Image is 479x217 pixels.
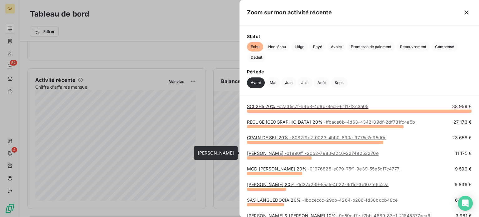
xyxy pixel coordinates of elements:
a: GRAIN DE SEL 20% [247,135,386,140]
button: Sept. [331,77,348,88]
a: SAS LANGUEDOCIA 20% [247,197,398,203]
span: Statut [247,33,472,40]
button: Juin [281,77,296,88]
span: - 01976828-e079-75f1-9e39-55e5df7c4777 [308,166,399,171]
span: 6 836 € [455,181,472,188]
button: Mai [266,77,280,88]
button: Août [314,77,330,88]
a: MCD [PERSON_NAME] 20% [247,166,399,171]
h5: Zoom sur mon activité récente [247,8,332,17]
span: - ffbace6b-4d63-4342-89df-2df781fc4a5b [324,119,415,125]
button: Payé [309,42,326,52]
button: Déduit [247,53,266,62]
span: Période [247,68,472,75]
span: - c2a35c7f-b6b8-4d8d-9ec5-61f17f3c3a05 [277,104,369,109]
span: 38 959 € [452,103,472,110]
button: Recouvrement [396,42,430,52]
span: [PERSON_NAME] [198,150,234,155]
span: 11 175 € [455,150,472,156]
button: Litige [291,42,308,52]
a: SCI 2H5 20% [247,104,368,109]
a: [PERSON_NAME] [247,150,379,156]
span: - 1d27a239-55a5-4b22-9d1d-3c107fe6c27a [296,182,389,187]
div: Open Intercom Messenger [458,196,473,211]
span: - 1bcceccc-29cb-4264-b286-fd38bdcb48ce [302,197,398,203]
span: 23 658 € [452,135,472,141]
button: Avoirs [327,42,346,52]
span: - 01990ff1-20b2-7983-a2c6-22749253270e [285,150,379,156]
a: REGUGE [GEOGRAPHIC_DATA] 20% [247,119,415,125]
button: Compensé [431,42,458,52]
a: [PERSON_NAME] 20% [247,182,389,187]
button: Échu [247,42,263,52]
button: Non-échu [264,42,290,52]
span: - 8082f9e2-0023-4bb0-890a-9775e7d95d0e [290,135,387,140]
button: Juil. [298,77,312,88]
span: 6 456 € [455,197,472,203]
span: 9 599 € [455,166,472,172]
span: 27 173 € [453,119,472,125]
button: Avant [247,77,265,88]
button: Promesse de paiement [347,42,395,52]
